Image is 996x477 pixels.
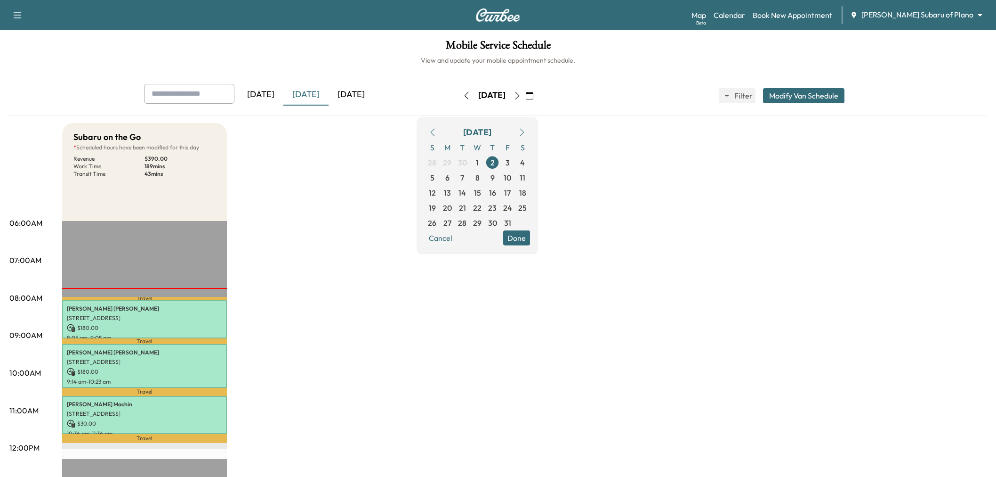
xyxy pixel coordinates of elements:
p: 8:05 am - 9:05 am [67,334,222,342]
span: T [485,140,500,155]
p: Work Time [73,163,145,170]
p: Travel [62,338,227,344]
span: 31 [504,217,511,228]
span: 22 [473,202,482,213]
h1: Mobile Service Schedule [9,40,987,56]
span: 18 [519,187,526,198]
span: 26 [428,217,436,228]
button: Done [503,230,530,245]
span: W [470,140,485,155]
p: Travel [62,434,227,443]
span: 14 [458,187,466,198]
span: 7 [460,172,464,183]
p: [PERSON_NAME] [PERSON_NAME] [67,349,222,356]
p: 07:00AM [9,255,41,266]
span: 1 [476,156,479,168]
p: $ 180.00 [67,324,222,332]
span: 28 [458,217,466,228]
span: 27 [443,217,451,228]
p: Travel [62,388,227,396]
p: 9:14 am - 10:23 am [67,378,222,386]
img: Curbee Logo [475,8,521,22]
span: 20 [443,202,452,213]
p: $ 180.00 [67,368,222,376]
p: 189 mins [145,163,216,170]
div: [DATE] [478,90,506,101]
p: Travel [62,297,227,300]
span: Filter [734,90,751,101]
span: 9 [490,172,495,183]
a: Calendar [714,9,745,21]
span: 30 [458,156,467,168]
p: 12:00PM [9,442,40,453]
p: [PERSON_NAME] Machin [67,401,222,408]
p: 43 mins [145,170,216,178]
a: MapBeta [691,9,706,21]
p: [STREET_ADDRESS] [67,410,222,418]
span: 10 [504,172,511,183]
p: 08:00AM [9,292,42,304]
span: 11 [520,172,525,183]
span: 30 [488,217,497,228]
span: [PERSON_NAME] Subaru of Plano [861,9,973,20]
span: 8 [475,172,480,183]
span: 25 [518,202,527,213]
span: 15 [474,187,481,198]
p: [STREET_ADDRESS] [67,358,222,366]
span: S [515,140,530,155]
span: 3 [506,156,510,168]
span: 23 [488,202,497,213]
p: Revenue [73,155,145,163]
h6: View and update your mobile appointment schedule. [9,56,987,65]
button: Modify Van Schedule [763,88,844,103]
span: 12 [429,187,436,198]
span: 28 [428,156,436,168]
div: [DATE] [329,84,374,106]
p: 06:00AM [9,217,42,229]
span: 19 [429,202,436,213]
p: [PERSON_NAME] [PERSON_NAME] [67,305,222,313]
p: $ 30.00 [67,419,222,428]
p: Scheduled hours have been modified for this day [73,144,216,151]
div: Beta [696,19,706,26]
button: Cancel [425,230,457,245]
div: [DATE] [238,84,283,106]
p: $ 390.00 [145,155,216,163]
span: 29 [443,156,451,168]
div: [DATE] [463,125,491,139]
a: Book New Appointment [753,9,832,21]
span: M [440,140,455,155]
span: T [455,140,470,155]
p: [STREET_ADDRESS] [67,314,222,322]
p: 10:36 am - 11:36 am [67,430,222,437]
span: 6 [445,172,450,183]
span: S [425,140,440,155]
span: F [500,140,515,155]
span: 5 [430,172,434,183]
span: 21 [459,202,466,213]
button: Filter [719,88,755,103]
p: 09:00AM [9,329,42,341]
p: 10:00AM [9,367,41,378]
span: 4 [520,156,525,168]
div: [DATE] [283,84,329,106]
span: 17 [504,187,511,198]
span: 24 [503,202,512,213]
span: 16 [489,187,496,198]
p: 11:00AM [9,405,39,416]
h5: Subaru on the Go [73,131,141,144]
span: 13 [444,187,451,198]
span: 29 [473,217,482,228]
span: 2 [490,156,495,168]
p: Transit Time [73,170,145,178]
